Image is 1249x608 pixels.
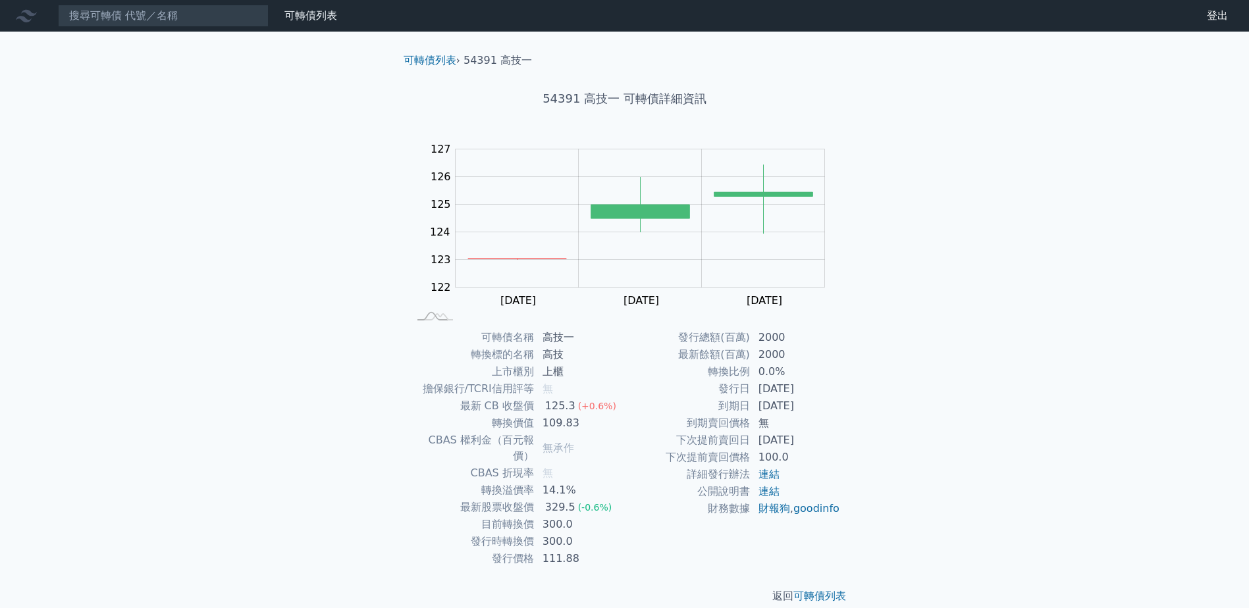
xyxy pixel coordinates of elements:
p: 返回 [393,588,857,604]
div: 329.5 [543,499,578,515]
td: [DATE] [751,397,841,415]
span: 無 [543,467,553,479]
h1: 54391 高技一 可轉債詳細資訊 [393,89,857,108]
td: 下次提前賣回日 [625,432,751,449]
td: 300.0 [535,533,625,550]
a: 連結 [758,468,780,480]
td: 到期賣回價格 [625,415,751,432]
a: 連結 [758,485,780,497]
tspan: [DATE] [624,294,659,307]
td: 公開說明書 [625,483,751,500]
tspan: 125 [431,198,451,211]
td: 下次提前賣回價格 [625,449,751,466]
td: [DATE] [751,380,841,397]
td: 轉換溢價率 [409,482,535,499]
span: (-0.6%) [578,502,612,513]
td: 高技一 [535,329,625,346]
span: (+0.6%) [578,401,616,411]
a: 可轉債列表 [404,54,456,66]
td: CBAS 折現率 [409,465,535,482]
td: 最新 CB 收盤價 [409,397,535,415]
td: 可轉債名稱 [409,329,535,346]
tspan: 126 [431,170,451,183]
td: 109.83 [535,415,625,432]
td: 最新餘額(百萬) [625,346,751,363]
td: 轉換價值 [409,415,535,432]
td: 14.1% [535,482,625,499]
td: 發行日 [625,380,751,397]
input: 搜尋可轉債 代號／名稱 [58,5,269,27]
div: 125.3 [543,398,578,414]
a: 可轉債列表 [793,590,846,602]
td: 擔保銀行/TCRI信用評等 [409,380,535,397]
td: , [751,500,841,517]
a: 可轉債列表 [284,9,337,22]
tspan: 122 [431,281,451,293]
a: 登出 [1196,5,1238,26]
td: 詳細發行辦法 [625,466,751,483]
td: 發行時轉換價 [409,533,535,550]
td: 到期日 [625,397,751,415]
td: CBAS 權利金（百元報價） [409,432,535,465]
td: 轉換比例 [625,363,751,380]
td: 無 [751,415,841,432]
td: 2000 [751,329,841,346]
tspan: 124 [430,226,450,238]
a: 財報狗 [758,502,790,515]
tspan: 127 [431,143,451,155]
td: 300.0 [535,516,625,533]
a: goodinfo [793,502,839,515]
td: 2000 [751,346,841,363]
td: 上市櫃別 [409,363,535,380]
td: 發行總額(百萬) [625,329,751,346]
g: Series [468,165,813,260]
li: › [404,53,460,68]
span: 無承作 [543,442,574,454]
tspan: 123 [431,253,451,266]
tspan: [DATE] [747,294,782,307]
td: 100.0 [751,449,841,466]
td: [DATE] [751,432,841,449]
span: 無 [543,382,553,395]
td: 最新股票收盤價 [409,499,535,516]
td: 財務數據 [625,500,751,517]
td: 高技 [535,346,625,363]
td: 轉換標的名稱 [409,346,535,363]
td: 上櫃 [535,363,625,380]
li: 54391 高技一 [464,53,532,68]
td: 0.0% [751,363,841,380]
td: 目前轉換價 [409,516,535,533]
tspan: [DATE] [500,294,536,307]
g: Chart [423,143,845,307]
td: 發行價格 [409,550,535,567]
td: 111.88 [535,550,625,567]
